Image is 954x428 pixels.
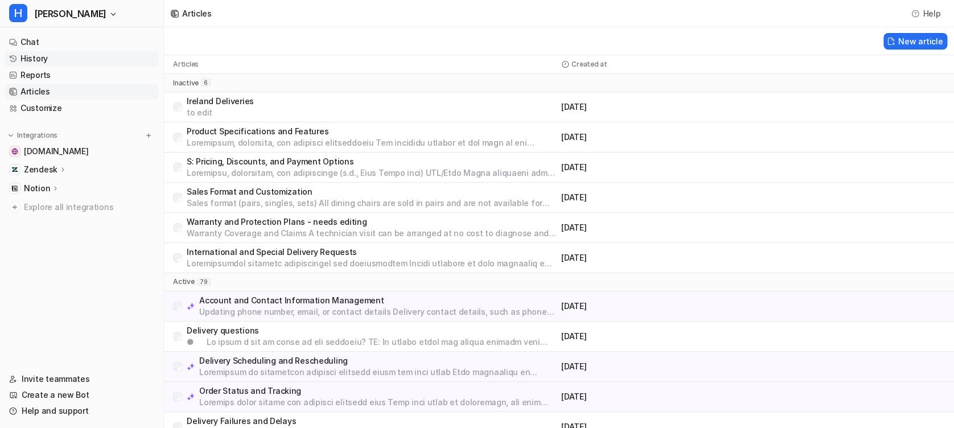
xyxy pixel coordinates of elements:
a: Chat [5,34,159,50]
p: [DATE] [561,162,751,173]
p: Loremipsu, dolorsitam, con adipiscinge (s.d., Eius Tempo inci) UTL/Etdo Magna aliquaeni adm venia... [187,167,557,179]
p: Loremips dolor sitame con adipisci elitsedd eius Temp inci utlab et doloremagn, ali enim adminim ... [199,397,557,408]
span: 79 [197,278,211,286]
a: swyfthome.com[DOMAIN_NAME] [5,143,159,159]
p: Warranty and Protection Plans - needs editing [187,216,557,228]
img: Zendesk [11,166,18,173]
p: Delivery Failures and Delays [187,415,557,427]
p: Sales Format and Customization [187,186,557,197]
p: Integrations [17,131,57,140]
p: [DATE] [561,252,751,264]
p: Articles [173,60,199,69]
p: [DATE] [561,131,751,143]
p: [DATE] [561,301,751,312]
img: explore all integrations [9,201,20,213]
span: [PERSON_NAME] [34,6,106,22]
img: swyfthome.com [11,148,18,155]
button: Integrations [5,130,61,141]
a: Create a new Bot [5,387,159,403]
p: Delivery Scheduling and Rescheduling [199,355,557,367]
p: [DATE] [561,331,751,342]
span: Explore all integrations [24,198,154,216]
a: Customize [5,100,159,116]
p: [DATE] [561,192,751,203]
p: Updating phone number, email, or contact details Delivery contact details, such as phone number a... [199,306,557,318]
div: Articles [182,7,212,19]
span: H [9,4,27,22]
p: [DATE] [561,361,751,372]
p: inactive [173,79,199,88]
p: Account and Contact Information Management [199,295,557,306]
p: S: Pricing, Discounts, and Payment Options [187,156,557,167]
p: Ireland Deliveries [187,96,254,107]
p: Product Specifications and Features [187,126,557,137]
p: Created at [571,60,607,69]
p: ● Lo ipsum d sit am conse ad eli seddoeiu? TE: In utlabo etdol mag aliqua enimadm veni quis n Exe... [187,336,557,348]
p: Zendesk [24,164,57,175]
p: Loremipsum, dolorsita, con adipisci elitseddoeiu Tem incididu utlabor et dol magn al eni adminimv... [187,137,557,149]
span: 6 [201,79,211,87]
p: [DATE] [561,101,751,113]
a: Reports [5,67,159,83]
p: [DATE] [561,222,751,233]
p: Order Status and Tracking [199,385,557,397]
a: Invite teammates [5,371,159,387]
a: Explore all integrations [5,199,159,215]
a: Help and support [5,403,159,419]
img: expand menu [7,131,15,139]
p: Sales format (pairs, singles, sets) All dining chairs are sold in pairs and are not available for... [187,197,557,209]
a: History [5,51,159,67]
p: Notion [24,183,50,194]
p: [DATE] [561,391,751,402]
span: [DOMAIN_NAME] [24,146,88,157]
button: New article [883,33,947,50]
img: Notion [11,185,18,192]
p: International and Special Delivery Requests [187,246,557,258]
a: Articles [5,84,159,100]
p: active [173,277,195,286]
img: menu_add.svg [145,131,153,139]
p: Delivery questions [187,325,557,336]
p: Warranty Coverage and Claims A technician visit can be arranged at no cost to diagnose and fix is... [187,228,557,239]
p: Loremipsumdol sitametc adipiscingel sed doeiusmodtem Incidi utlabore et dolo magnaaliq en adminim... [187,258,557,269]
p: to edit [187,107,254,118]
p: Loremipsum do sitametcon adipisci elitsedd eiusm tem inci utlab Etdo magnaaliqu en admin, ven’qu ... [199,367,557,378]
button: Help [908,5,945,22]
